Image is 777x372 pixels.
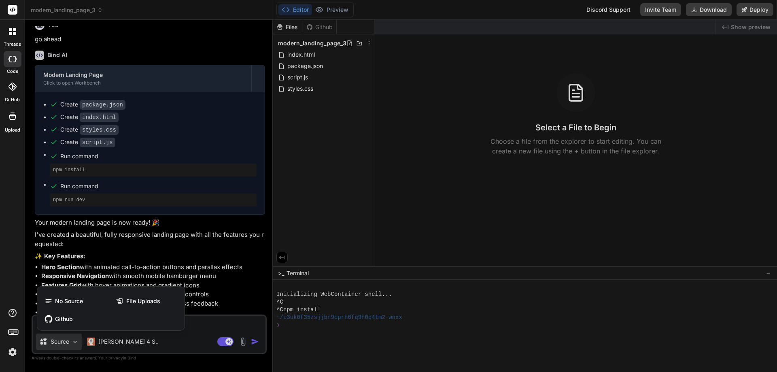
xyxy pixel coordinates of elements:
[5,127,20,134] label: Upload
[5,96,20,103] label: GitHub
[4,41,21,48] label: threads
[55,297,83,305] span: No Source
[7,68,18,75] label: code
[55,315,73,323] span: Github
[6,345,19,359] img: settings
[126,297,160,305] span: File Uploads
